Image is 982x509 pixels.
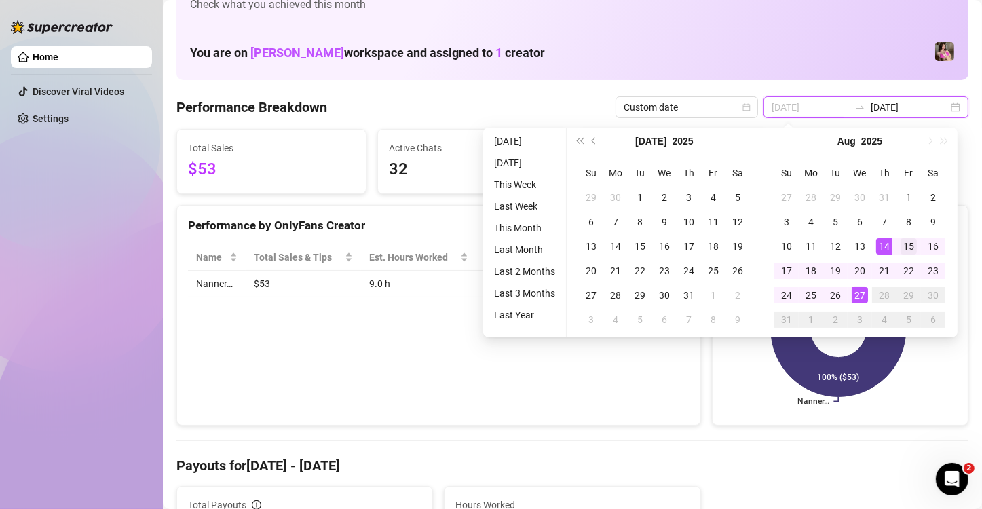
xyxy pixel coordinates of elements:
[797,397,829,407] text: Nanner…
[681,189,697,206] div: 3
[196,250,227,265] span: Name
[730,312,746,328] div: 9
[579,185,603,210] td: 2025-06-29
[848,210,872,234] td: 2025-08-06
[774,161,799,185] th: Su
[778,214,795,230] div: 3
[603,307,628,332] td: 2025-08-04
[632,238,648,254] div: 15
[848,307,872,332] td: 2025-09-03
[628,210,652,234] td: 2025-07-08
[725,161,750,185] th: Sa
[250,45,344,60] span: [PERSON_NAME]
[901,238,917,254] div: 15
[701,185,725,210] td: 2025-07-04
[705,312,721,328] div: 8
[936,463,968,495] iframe: Intercom live chat
[476,271,564,297] td: $5.89
[489,133,561,149] li: [DATE]
[901,312,917,328] div: 5
[579,210,603,234] td: 2025-07-06
[673,128,694,155] button: Choose a year
[628,259,652,283] td: 2025-07-22
[188,216,690,235] div: Performance by OnlyFans Creator
[896,259,921,283] td: 2025-08-22
[730,189,746,206] div: 5
[489,176,561,193] li: This Week
[725,283,750,307] td: 2025-08-02
[837,128,856,155] button: Choose a month
[607,287,624,303] div: 28
[607,238,624,254] div: 14
[823,283,848,307] td: 2025-08-26
[681,312,697,328] div: 7
[652,259,677,283] td: 2025-07-23
[389,140,556,155] span: Active Chats
[583,189,599,206] div: 29
[246,244,360,271] th: Total Sales & Tips
[876,238,892,254] div: 14
[896,185,921,210] td: 2025-08-01
[603,283,628,307] td: 2025-07-28
[628,161,652,185] th: Tu
[628,283,652,307] td: 2025-07-29
[489,242,561,258] li: Last Month
[730,263,746,279] div: 26
[176,456,968,475] h4: Payouts for [DATE] - [DATE]
[827,312,844,328] div: 2
[799,283,823,307] td: 2025-08-25
[705,214,721,230] div: 11
[778,189,795,206] div: 27
[701,283,725,307] td: 2025-08-01
[476,244,564,271] th: Sales / Hour
[876,287,892,303] div: 28
[361,271,476,297] td: 9.0 h
[701,259,725,283] td: 2025-07-25
[901,263,917,279] div: 22
[872,283,896,307] td: 2025-08-28
[583,238,599,254] div: 13
[921,259,945,283] td: 2025-08-23
[188,140,355,155] span: Total Sales
[872,161,896,185] th: Th
[656,263,673,279] div: 23
[876,189,892,206] div: 31
[652,234,677,259] td: 2025-07-16
[823,307,848,332] td: 2025-09-02
[176,98,327,117] h4: Performance Breakdown
[852,263,868,279] div: 20
[579,259,603,283] td: 2025-07-20
[778,287,795,303] div: 24
[742,103,751,111] span: calendar
[11,20,113,34] img: logo-BBDzfeDw.svg
[803,214,819,230] div: 4
[925,214,941,230] div: 9
[827,189,844,206] div: 29
[681,263,697,279] div: 24
[254,250,341,265] span: Total Sales & Tips
[921,210,945,234] td: 2025-08-09
[583,287,599,303] div: 27
[803,238,819,254] div: 11
[583,312,599,328] div: 3
[803,312,819,328] div: 1
[705,263,721,279] div: 25
[872,210,896,234] td: 2025-08-07
[677,161,701,185] th: Th
[190,45,545,60] h1: You are on workspace and assigned to creator
[861,128,882,155] button: Choose a year
[852,189,868,206] div: 30
[925,263,941,279] div: 23
[677,185,701,210] td: 2025-07-03
[774,185,799,210] td: 2025-07-27
[827,263,844,279] div: 19
[799,185,823,210] td: 2025-07-28
[823,259,848,283] td: 2025-08-19
[652,161,677,185] th: We
[572,128,587,155] button: Last year (Control + left)
[901,189,917,206] div: 1
[921,283,945,307] td: 2025-08-30
[603,161,628,185] th: Mo
[489,285,561,301] li: Last 3 Months
[603,259,628,283] td: 2025-07-21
